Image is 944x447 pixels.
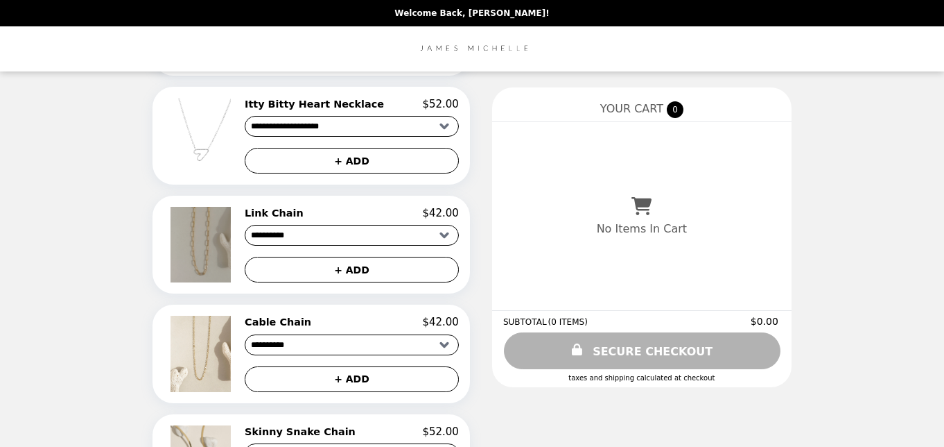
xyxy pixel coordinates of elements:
[245,257,459,282] button: + ADD
[597,222,687,235] p: No Items In Cart
[245,316,317,328] h2: Cable Chain
[422,207,459,219] p: $42.00
[422,316,459,328] p: $42.00
[245,425,361,438] h2: Skinny Snake Chain
[503,317,548,327] span: SUBTOTAL
[245,366,459,392] button: + ADD
[751,316,780,327] span: $0.00
[171,316,235,391] img: Cable Chain
[422,425,459,438] p: $52.00
[171,98,234,174] img: Itty Bitty Heart Necklace
[667,101,683,118] span: 0
[171,207,235,282] img: Link Chain
[548,317,588,327] span: ( 0 ITEMS )
[394,8,549,18] p: Welcome Back, [PERSON_NAME]!
[245,148,459,174] button: + ADD
[503,374,780,382] div: Taxes and Shipping calculated at checkout
[245,335,459,355] select: Select a product variant
[414,35,530,63] img: Brand Logo
[422,98,459,110] p: $52.00
[245,98,390,110] h2: Itty Bitty Heart Necklace
[245,116,459,137] select: Select a product variant
[245,207,309,219] h2: Link Chain
[600,102,663,115] span: YOUR CART
[245,225,459,246] select: Select a product variant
